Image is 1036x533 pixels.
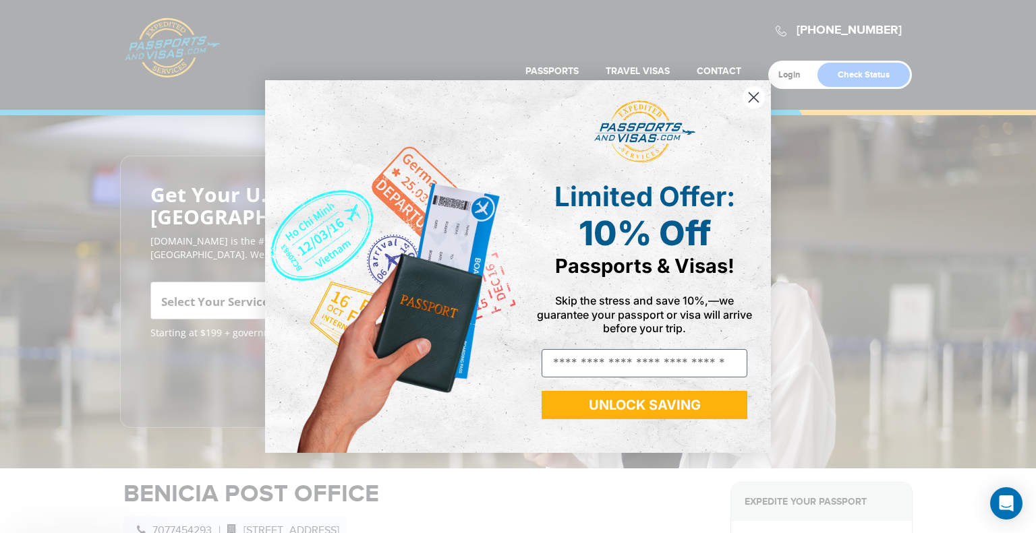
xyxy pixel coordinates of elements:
[742,86,766,109] button: Close dialog
[579,213,711,253] span: 10% Off
[555,254,735,278] span: Passports & Visas!
[594,100,695,164] img: passports and visas
[990,487,1023,520] div: Open Intercom Messenger
[542,391,747,419] button: UNLOCK SAVING
[265,80,518,453] img: de9cda0d-0715-46ca-9a25-073762a91ba7.png
[537,294,752,334] span: Skip the stress and save 10%,—we guarantee your passport or visa will arrive before your trip.
[554,180,735,213] span: Limited Offer:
